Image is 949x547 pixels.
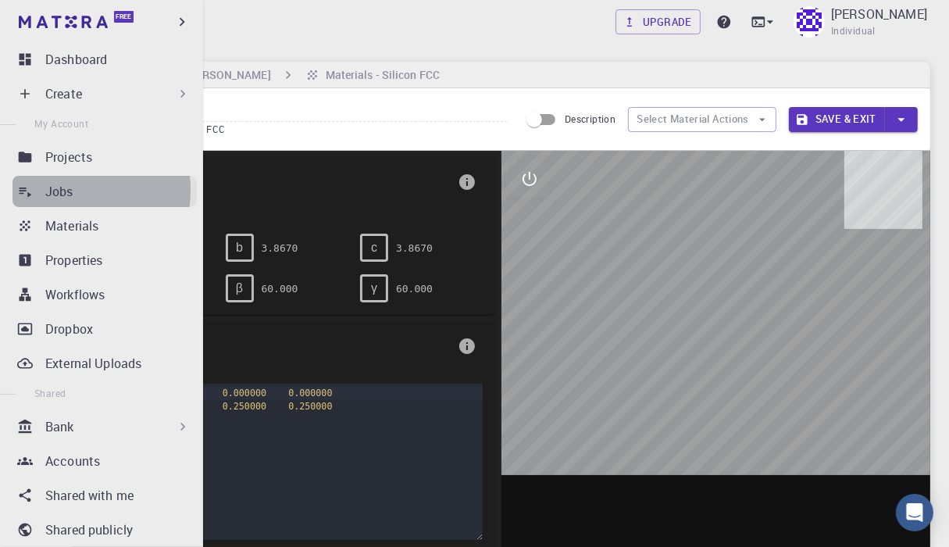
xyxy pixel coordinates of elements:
[91,195,451,209] span: FCC
[831,5,927,23] p: [PERSON_NAME]
[78,66,443,84] nav: breadcrumb
[45,520,133,539] p: Shared publicly
[371,241,377,255] span: c
[262,234,298,262] pre: 3.8670
[12,313,197,345] a: Dropbox
[34,117,88,130] span: My Account
[19,16,108,28] img: logo
[12,245,197,276] a: Properties
[288,388,332,399] span: 0.000000
[12,141,197,173] a: Projects
[30,11,87,25] span: Podrška
[12,210,197,241] a: Materials
[831,23,876,39] span: Individual
[628,107,776,132] button: Select Material Actions
[794,6,825,38] img: stjepan
[319,66,440,84] h6: Materials - Silicon FCC
[12,279,197,310] a: Workflows
[236,241,243,255] span: b
[45,251,103,270] p: Properties
[396,275,433,302] pre: 60.000
[91,170,451,195] span: Lattice
[615,9,701,34] a: Upgrade
[371,281,377,295] span: γ
[12,411,197,442] div: Bank
[45,148,92,166] p: Projects
[45,216,98,235] p: Materials
[45,50,107,69] p: Dashboard
[45,285,105,304] p: Workflows
[12,44,197,75] a: Dashboard
[45,452,100,470] p: Accounts
[45,354,141,373] p: External Uploads
[34,387,66,399] span: Shared
[12,176,197,207] a: Jobs
[12,78,197,109] div: Create
[45,417,74,436] p: Bank
[179,66,270,84] h6: [PERSON_NAME]
[223,388,266,399] span: 0.000000
[262,275,298,302] pre: 60.000
[896,494,933,531] div: Open Intercom Messenger
[12,445,197,477] a: Accounts
[451,166,483,198] button: info
[45,486,134,505] p: Shared with me
[45,84,82,103] p: Create
[451,331,483,362] button: info
[45,182,73,201] p: Jobs
[91,334,451,359] span: Basis
[45,320,93,338] p: Dropbox
[288,401,332,412] span: 0.250000
[12,348,197,379] a: External Uploads
[236,281,243,295] span: β
[12,514,197,545] a: Shared publicly
[206,123,231,135] span: FCC
[223,401,266,412] span: 0.250000
[789,107,885,132] button: Save & Exit
[396,234,433,262] pre: 3.8670
[12,480,197,511] a: Shared with me
[565,113,615,125] span: Description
